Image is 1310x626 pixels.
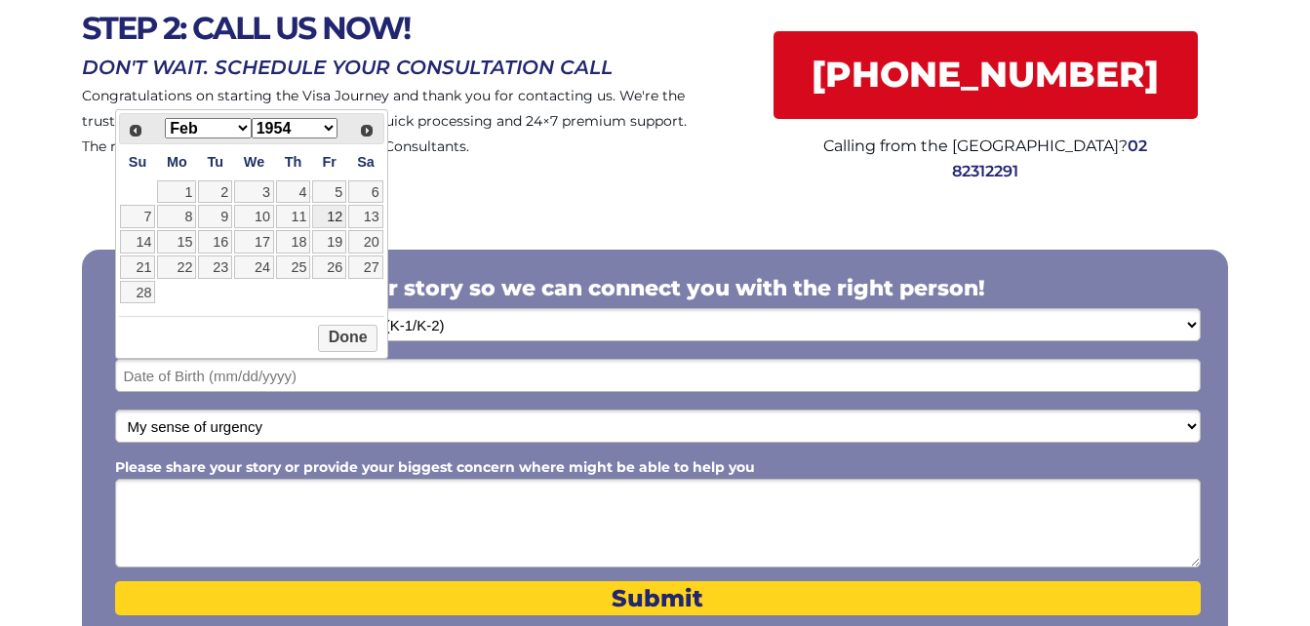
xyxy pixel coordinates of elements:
select: Select month [165,118,251,138]
a: 19 [312,230,346,254]
a: 15 [157,230,196,254]
a: 3 [234,180,274,204]
a: 20 [348,230,383,254]
a: 8 [157,205,196,228]
a: 28 [120,281,156,304]
select: Select year [252,118,337,138]
a: 22 [157,255,196,279]
span: Saturday [357,154,375,170]
a: 5 [312,180,346,204]
span: Calling from the [GEOGRAPHIC_DATA]? [823,137,1128,155]
span: Congratulations on starting the Visa Journey and thank you for contacting us. We're the trusted p... [82,87,687,155]
a: 24 [234,255,274,279]
a: 11 [276,205,310,228]
span: Next [359,123,375,138]
a: 4 [276,180,310,204]
span: Monday [167,154,187,170]
button: Done [318,325,377,352]
span: Please share your story or provide your biggest concern where might be able to help you [115,458,755,476]
a: 9 [198,205,232,228]
button: Submit [115,581,1201,615]
a: 21 [120,255,156,279]
a: 14 [120,230,156,254]
a: 25 [276,255,310,279]
a: 13 [348,205,383,228]
a: 23 [198,255,232,279]
a: 10 [234,205,274,228]
span: Friday [323,154,337,170]
a: 17 [234,230,274,254]
span: Thursday [285,154,302,170]
span: STEP 2: CALL US NOW! [82,9,410,47]
a: 16 [198,230,232,254]
a: 7 [120,205,156,228]
a: 26 [312,255,346,279]
input: Date of Birth (mm/dd/yyyy) [115,359,1201,392]
span: DON'T WAIT. SCHEDULE YOUR CONSULTATION CALL [82,56,613,79]
a: 27 [348,255,383,279]
span: [PHONE_NUMBER] [774,54,1198,96]
span: Submit [115,584,1201,612]
a: Prev [122,116,150,144]
span: Prev [128,123,143,138]
a: 2 [198,180,232,204]
a: [PHONE_NUMBER] [774,31,1198,119]
a: 18 [276,230,310,254]
a: 1 [157,180,196,204]
span: Tell us a little about your story so we can connect you with the right person! [115,275,985,301]
span: Wednesday [244,154,264,170]
a: Next [353,116,381,144]
span: Sunday [129,154,146,170]
span: Tuesday [207,154,223,170]
a: 6 [348,180,383,204]
a: 12 [312,205,346,228]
